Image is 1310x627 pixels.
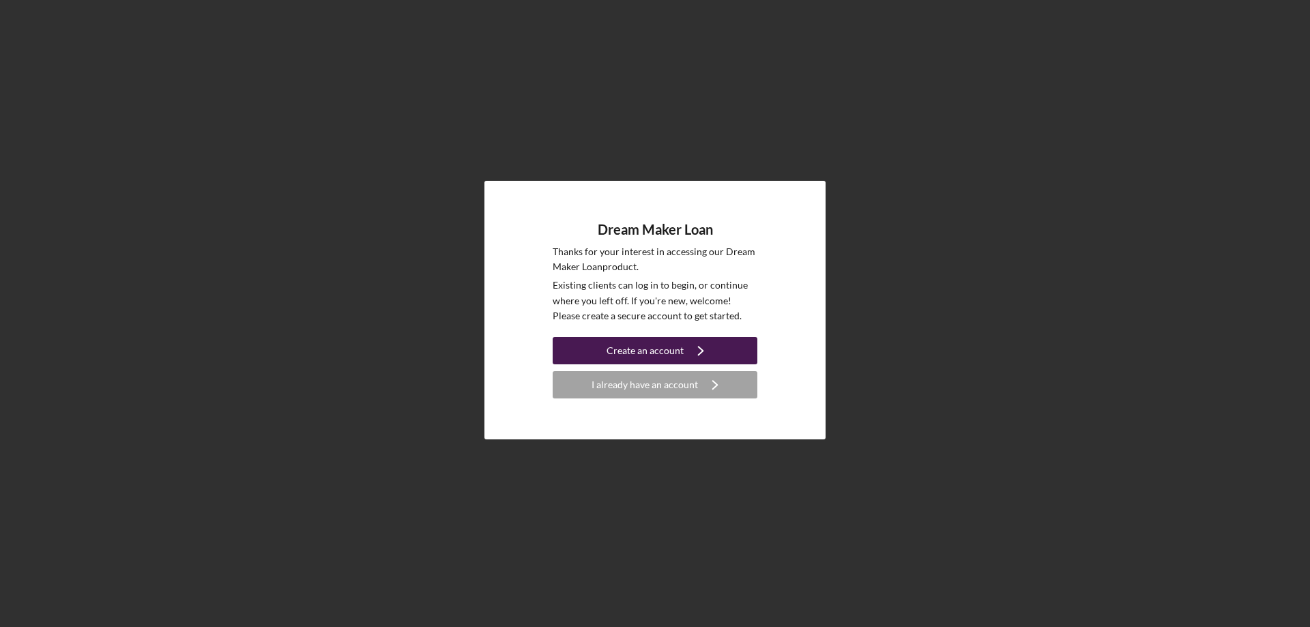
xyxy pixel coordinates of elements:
[553,337,757,368] a: Create an account
[598,222,713,237] h4: Dream Maker Loan
[553,371,757,398] button: I already have an account
[592,371,698,398] div: I already have an account
[553,337,757,364] button: Create an account
[553,244,757,275] p: Thanks for your interest in accessing our Dream Maker Loan product.
[607,337,684,364] div: Create an account
[553,278,757,323] p: Existing clients can log in to begin, or continue where you left off. If you're new, welcome! Ple...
